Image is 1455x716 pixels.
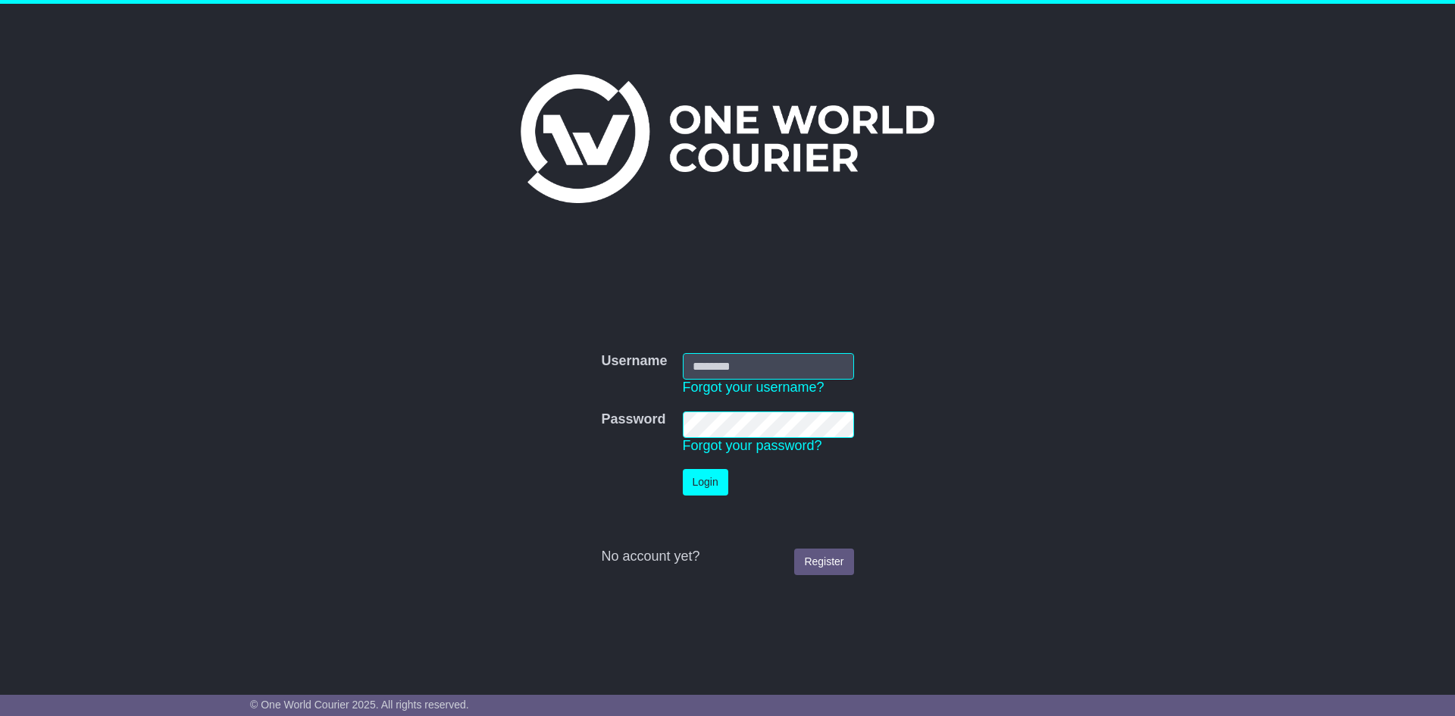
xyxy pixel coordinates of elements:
label: Username [601,353,667,370]
a: Register [794,549,853,575]
button: Login [683,469,728,496]
img: One World [521,74,934,203]
label: Password [601,411,665,428]
a: Forgot your password? [683,438,822,453]
div: No account yet? [601,549,853,565]
a: Forgot your username? [683,380,824,395]
span: © One World Courier 2025. All rights reserved. [250,699,469,711]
